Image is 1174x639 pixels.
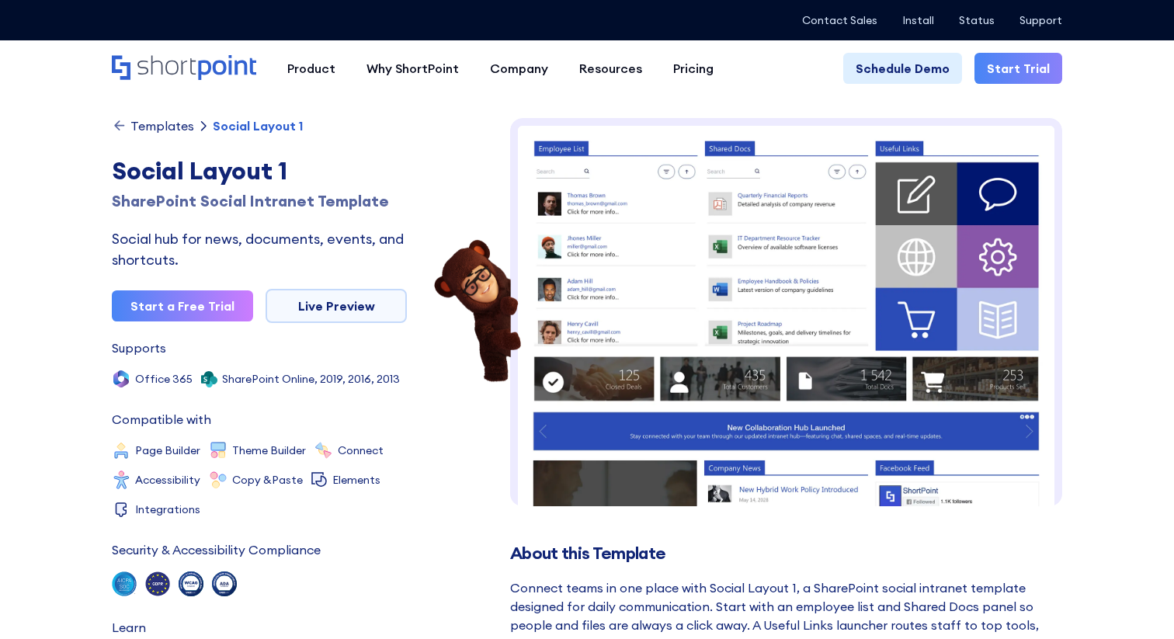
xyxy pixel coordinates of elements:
img: soc 2 [112,571,137,596]
a: Company [474,53,564,84]
div: Office 365 [135,373,193,384]
div: Accessibility [135,474,200,485]
a: Install [902,14,934,26]
div: Copy &Paste [232,474,303,485]
div: Compatible with [112,413,211,425]
a: Start a Free Trial [112,290,253,321]
div: Social hub for news, documents, events, and shortcuts. [112,228,407,270]
div: Theme Builder [232,445,306,456]
div: Learn [112,621,146,634]
div: Integrations [135,504,200,515]
a: Support [1019,14,1062,26]
div: Elements [332,474,380,485]
div: Supports [112,342,166,354]
div: Templates [130,120,194,132]
a: Pricing [658,53,729,84]
a: Status [959,14,995,26]
div: SharePoint Online, 2019, 2016, 2013 [222,373,400,384]
div: Security & Accessibility Compliance [112,543,321,556]
a: Start Trial [974,53,1062,84]
a: Resources [564,53,658,84]
a: Product [272,53,351,84]
iframe: Chat Widget [1096,564,1174,639]
a: Templates [112,118,194,134]
div: Social Layout 1 [112,152,407,189]
div: Resources [579,59,642,78]
div: Connect [338,445,384,456]
a: Live Preview [266,289,407,323]
a: Home [112,55,256,82]
div: Pricing [673,59,714,78]
div: Why ShortPoint [366,59,459,78]
a: Why ShortPoint [351,53,474,84]
h2: About this Template [510,543,1062,563]
div: SharePoint Social Intranet Template [112,189,407,213]
a: Contact Sales [802,14,877,26]
div: Social Layout 1 [213,120,303,132]
a: Schedule Demo [843,53,962,84]
div: Company [490,59,548,78]
div: Page Builder [135,445,200,456]
div: Product [287,59,335,78]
